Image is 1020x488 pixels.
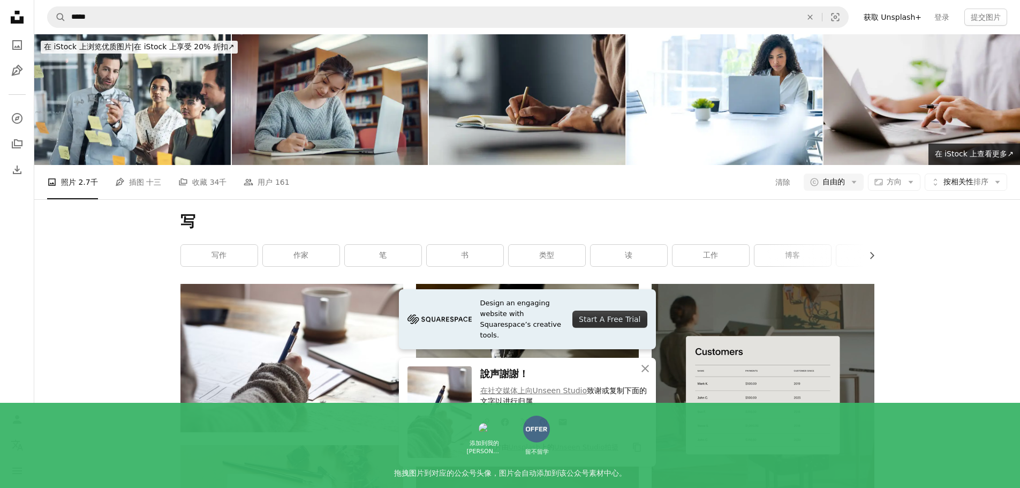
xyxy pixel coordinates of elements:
a: 在 iStock 上浏览优质图片|在 iStock 上享受 20% 折扣↗ [34,34,244,60]
font: 用户 [258,178,273,186]
button: 方向 [868,174,920,191]
img: 特写镜头：男人在书桌前在笔记本上书写 [429,34,625,165]
a: 获取 Unsplash+ [857,9,928,26]
a: 作家 [263,245,339,266]
font: 說声謝謝！ [480,368,528,379]
button: 搜索 Unsplash [48,7,66,27]
font: 博客 [785,251,800,259]
font: 在 iStock 上浏览优质图片 [44,42,132,51]
a: 登录 [928,9,956,26]
font: 清除 [775,178,790,186]
font: 致谢 [587,387,602,395]
font: 方向 [887,177,902,186]
a: 插图 十三 [115,165,161,199]
img: 亚洲女学生在图书馆用教科书写笔记，用于研究、学习和学习知识、信息和文学项目。 [232,34,428,165]
form: 在全站范围内查找视觉效果 [47,6,849,28]
a: 博客 [754,245,831,266]
a: 在社交媒体上向Unseen Studio [480,387,587,395]
img: 黑色横格纸上的钢笔 [416,284,639,451]
font: 书 [461,251,469,259]
font: 在 iStock 上查看更多 [935,149,1008,158]
button: 提交图片 [964,9,1007,26]
img: file-1705255347840-230a6ab5bca9image [407,311,472,327]
a: 收藏 [6,133,28,155]
button: 按相关性排序 [925,174,1007,191]
a: 打字机 [836,245,913,266]
a: 书 [427,245,503,266]
font: 提交图片 [971,13,1001,21]
a: 写作 [181,245,258,266]
font: 读 [625,251,632,259]
img: 一位年轻女子在办公室里使用笔记本电脑。她坐在会议室的会议桌旁。 [626,34,823,165]
font: 工作 [703,251,718,259]
font: 161 [275,178,290,186]
font: 排序 [973,177,988,186]
a: 在白色陶瓷杯旁的棕色木桌上写字的人 [180,353,403,363]
font: 34千 [210,178,227,186]
span: Design an engaging website with Squarespace’s creative tools. [480,298,564,341]
font: ↗ [228,42,235,51]
font: 收藏 [192,178,207,186]
button: 自由的 [804,174,864,191]
font: 作家 [293,251,308,259]
font: ↗ [1007,149,1014,158]
a: 收藏 34千 [178,165,226,199]
a: 笔 [345,245,421,266]
img: 商务人员、经理和计划笔记，记录着日程安排、目标和议程。在初创公司的解决方案、战略和企业培训窗口上进行导师指导、团队合作和头脑风暴 [34,34,231,165]
a: 用户 161 [244,165,289,199]
a: 在 iStock 上查看更多↗ [928,144,1020,165]
img: 在白色陶瓷杯旁的棕色木桌上写字的人 [180,284,403,432]
button: 清除 [798,7,822,27]
font: 按相关性 [943,177,973,186]
div: Start A Free Trial [572,311,647,328]
a: 工作 [673,245,749,266]
font: 类型 [539,251,554,259]
a: Design an engaging website with Squarespace’s creative tools.Start A Free Trial [399,289,656,349]
font: | [132,42,134,51]
font: 笔 [379,251,387,259]
a: 首页 — Unsplash [6,6,28,30]
font: 写作 [211,251,226,259]
button: 视觉搜索 [822,7,848,27]
font: 登录 [934,13,949,21]
button: 清除 [775,174,791,191]
font: 插图 [129,178,144,186]
a: 探索 [6,108,28,129]
button: 向右滚动列表 [862,245,874,266]
font: 获取 Unsplash+ [864,13,921,21]
font: 在 iStock 上享受 20% 折扣 [134,42,228,51]
font: 十三 [146,178,161,186]
a: 读 [591,245,667,266]
img: 商人的手放在触控板上，一边在笔记本电脑键盘上打字，一边阅读一份商业文件。在一间现代化的办公室里，一位公司职员，一位律师，正在工作。商业和技术的概念。 [823,34,1020,165]
a: 插图 [6,60,28,81]
a: 类型 [509,245,585,266]
a: 照片 [6,34,28,56]
a: 下载历史记录 [6,159,28,181]
font: 写 [180,213,195,230]
font: 自由的 [822,177,845,186]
